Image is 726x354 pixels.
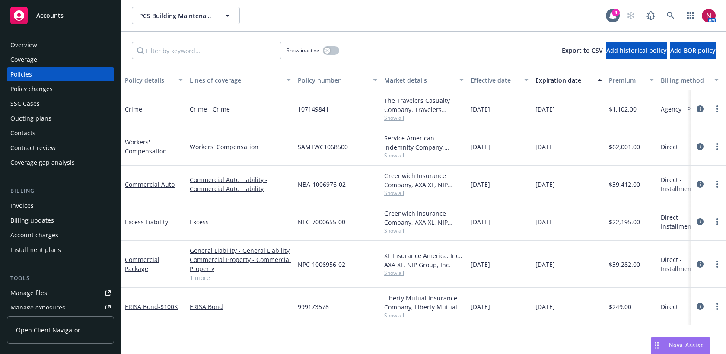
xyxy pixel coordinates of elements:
a: circleInformation [695,179,705,189]
span: [DATE] [535,217,555,226]
span: [DATE] [471,105,490,114]
button: Billing method [657,70,722,90]
div: Quoting plans [10,112,51,125]
div: Service American Indemnity Company, Service American Indemnity Company, Method Insurance Services [384,134,464,152]
a: Excess Liability [125,218,168,226]
button: Export to CSV [562,42,603,59]
a: Quoting plans [7,112,114,125]
div: Lines of coverage [190,76,281,85]
div: Billing method [661,76,709,85]
a: circleInformation [695,141,705,152]
div: Overview [10,38,37,52]
span: Manage exposures [7,301,114,315]
span: Show all [384,269,464,277]
div: Contract review [10,141,56,155]
span: Accounts [36,12,64,19]
span: 999173578 [298,302,329,311]
span: NBA-1006976-02 [298,180,346,189]
div: SSC Cases [10,97,40,111]
a: Commercial Package [125,255,159,273]
button: PCS Building Maintenance Inc [132,7,240,24]
span: [DATE] [535,260,555,269]
span: $1,102.00 [609,105,637,114]
span: Agency - Pay in full [661,105,716,114]
div: Drag to move [651,337,662,354]
span: PCS Building Maintenance Inc [139,11,214,20]
span: [DATE] [535,105,555,114]
a: SSC Cases [7,97,114,111]
button: Policy details [121,70,186,90]
a: Excess [190,217,291,226]
div: Market details [384,76,454,85]
a: circleInformation [695,104,705,114]
div: Manage exposures [10,301,65,315]
span: [DATE] [471,180,490,189]
a: Start snowing [622,7,640,24]
div: Account charges [10,228,58,242]
a: Invoices [7,199,114,213]
span: $39,282.00 [609,260,640,269]
span: [DATE] [471,217,490,226]
a: Commercial Auto Liability - Commercial Auto Liability [190,175,291,193]
span: $249.00 [609,302,631,311]
div: Expiration date [535,76,592,85]
span: Direct - Installments [661,213,719,231]
a: ERISA Bond [190,302,291,311]
a: Policies [7,67,114,81]
a: Overview [7,38,114,52]
div: Greenwich Insurance Company, AXA XL, NIP Group, Inc. [384,171,464,189]
button: Premium [605,70,657,90]
div: The Travelers Casualty Company, Travelers Insurance [384,96,464,114]
a: Commercial Property - Commercial Property [190,255,291,273]
a: Search [662,7,679,24]
a: more [712,104,723,114]
a: Account charges [7,228,114,242]
span: Add historical policy [606,46,667,54]
a: Contract review [7,141,114,155]
span: [DATE] [471,260,490,269]
a: 1 more [190,273,291,282]
span: Direct - Installments [661,255,719,273]
a: Switch app [682,7,699,24]
div: Policies [10,67,32,81]
button: Expiration date [532,70,605,90]
span: Direct [661,302,678,311]
span: SAMTWC1068500 [298,142,348,151]
span: Open Client Navigator [16,325,80,335]
button: Add historical policy [606,42,667,59]
div: Effective date [471,76,519,85]
span: 107149841 [298,105,329,114]
span: Export to CSV [562,46,603,54]
a: circleInformation [695,301,705,312]
input: Filter by keyword... [132,42,281,59]
div: Premium [609,76,644,85]
div: Installment plans [10,243,61,257]
div: Tools [7,274,114,283]
button: Nova Assist [651,337,710,354]
a: Commercial Auto [125,180,175,188]
span: Show all [384,114,464,121]
div: Contacts [10,126,35,140]
a: Coverage gap analysis [7,156,114,169]
span: Show all [384,189,464,197]
div: Greenwich Insurance Company, AXA XL, NIP Group, Inc. [384,209,464,227]
div: Policy details [125,76,173,85]
a: Workers' Compensation [125,138,167,155]
div: Coverage [10,53,37,67]
button: Policy number [294,70,381,90]
div: Policy number [298,76,368,85]
span: Show inactive [287,47,319,54]
span: Show all [384,152,464,159]
a: Policy changes [7,82,114,96]
span: Direct [661,142,678,151]
span: Show all [384,312,464,319]
a: Report a Bug [642,7,659,24]
a: Crime - Crime [190,105,291,114]
span: $22,195.00 [609,217,640,226]
span: [DATE] [535,142,555,151]
div: Manage files [10,286,47,300]
a: Coverage [7,53,114,67]
a: Contacts [7,126,114,140]
div: Policy changes [10,82,53,96]
span: $62,001.00 [609,142,640,151]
